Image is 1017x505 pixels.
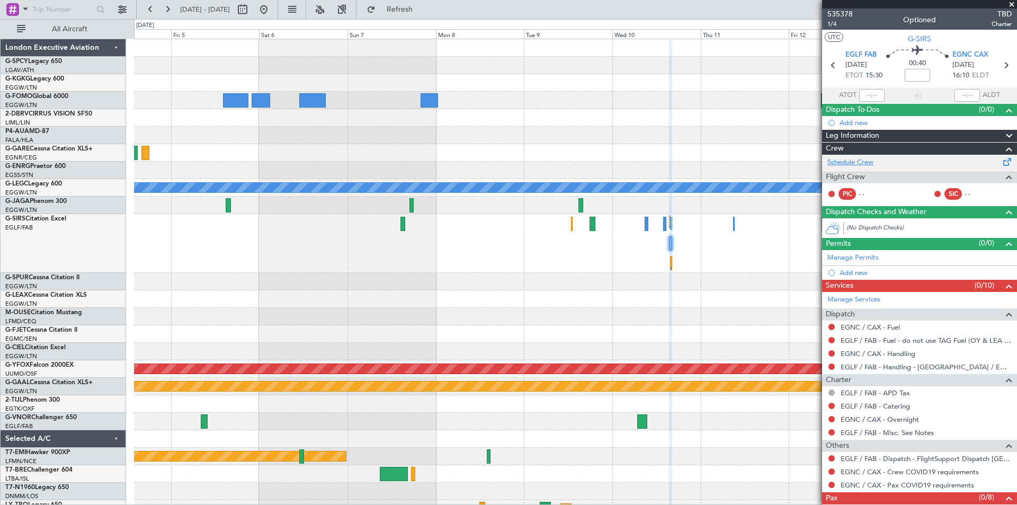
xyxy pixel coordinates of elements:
[5,379,93,386] a: G-GAALCessna Citation XLS+
[845,70,863,81] span: ETOT
[136,21,154,30] div: [DATE]
[841,481,974,490] a: EGNC / CAX - Pax COVID19 requirements
[827,8,853,20] span: 535378
[5,484,69,491] a: T7-N1960Legacy 650
[5,216,66,222] a: G-SIRSCitation Excel
[5,136,33,144] a: FALA/HLA
[362,1,425,18] button: Refresh
[5,93,68,100] a: G-FOMOGlobal 6000
[826,130,879,142] span: Leg Information
[180,5,230,14] span: [DATE] - [DATE]
[826,171,865,183] span: Flight Crew
[259,29,347,39] div: Sat 6
[5,397,23,403] span: 2-TIJL
[5,119,30,127] a: LIML/LIN
[5,93,32,100] span: G-FOMO
[826,206,926,218] span: Dispatch Checks and Weather
[5,475,29,483] a: LTBA/ISL
[846,224,1017,235] div: (No Dispatch Checks)
[826,374,851,386] span: Charter
[789,29,877,39] div: Fri 12
[347,29,436,39] div: Sun 7
[841,415,919,424] a: EGNC / CAX - Overnight
[5,163,30,170] span: G-ENRG
[5,335,37,343] a: EGMC/SEN
[841,388,910,397] a: EGLF / FAB - APD Tax
[378,6,422,13] span: Refresh
[5,66,34,74] a: LGAV/ATH
[5,216,25,222] span: G-SIRS
[5,146,30,152] span: G-GARE
[838,188,856,200] div: PIC
[5,379,30,386] span: G-GAAL
[5,111,92,117] a: 2-DBRVCIRRUS VISION SF50
[5,84,37,92] a: EGGW/LTN
[5,449,70,456] a: T7-EMIHawker 900XP
[826,143,844,155] span: Crew
[992,20,1012,29] span: Charter
[825,32,843,42] button: UTC
[5,171,33,179] a: EGSS/STN
[5,198,30,205] span: G-JAGA
[5,128,29,135] span: P4-AUA
[979,237,994,249] span: (0/0)
[5,198,67,205] a: G-JAGAPhenom 300
[5,327,77,333] a: G-FJETCessna Citation II
[952,70,969,81] span: 16:10
[992,8,1012,20] span: TBD
[5,189,37,197] a: EGGW/LTN
[845,50,877,60] span: EGLF FAB
[5,274,79,281] a: G-SPURCessna Citation II
[5,387,37,395] a: EGGW/LTN
[5,370,37,378] a: UUMO/OSF
[841,454,1012,463] a: EGLF / FAB - Dispatch - FlightSupport Dispatch [GEOGRAPHIC_DATA]
[972,70,989,81] span: ELDT
[908,33,931,45] span: G-SIRS
[983,90,1000,101] span: ALDT
[841,362,1012,371] a: EGLF / FAB - Handling - [GEOGRAPHIC_DATA] / EGLF / FAB
[826,238,851,250] span: Permits
[841,402,910,411] a: EGLF / FAB - Catering
[5,101,37,109] a: EGGW/LTN
[5,76,30,82] span: G-KGKG
[866,70,882,81] span: 15:30
[12,21,115,38] button: All Aircraft
[5,292,87,298] a: G-LEAXCessna Citation XLS
[5,397,60,403] a: 2-TIJLPhenom 300
[5,154,37,162] a: EGNR/CEG
[839,90,857,101] span: ATOT
[859,189,882,199] div: - -
[5,414,31,421] span: G-VNOR
[5,449,26,456] span: T7-EMI
[909,58,926,69] span: 00:40
[965,189,988,199] div: - -
[826,492,837,504] span: Pax
[979,492,994,503] span: (0/8)
[5,362,30,368] span: G-YFOX
[841,428,934,437] a: EGLF / FAB - Misc. See Notes
[612,29,701,39] div: Wed 10
[5,274,29,281] span: G-SPUR
[5,224,33,232] a: EGLF/FAB
[5,467,27,473] span: T7-BRE
[5,58,62,65] a: G-SPCYLegacy 650
[5,181,62,187] a: G-LEGCLegacy 600
[5,309,82,316] a: M-OUSECitation Mustang
[5,457,37,465] a: LFMN/NCE
[5,344,25,351] span: G-CIEL
[5,352,37,360] a: EGGW/LTN
[840,268,1012,277] div: Add new
[903,14,936,25] div: Optioned
[5,128,49,135] a: P4-AUAMD-87
[5,484,35,491] span: T7-N1960
[5,146,93,152] a: G-GARECessna Citation XLS+
[436,29,524,39] div: Mon 8
[826,280,853,292] span: Services
[5,58,28,65] span: G-SPCY
[5,300,37,308] a: EGGW/LTN
[5,317,36,325] a: LFMD/CEQ
[827,20,853,29] span: 1/4
[826,440,849,452] span: Others
[952,60,974,70] span: [DATE]
[5,206,37,214] a: EGGW/LTN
